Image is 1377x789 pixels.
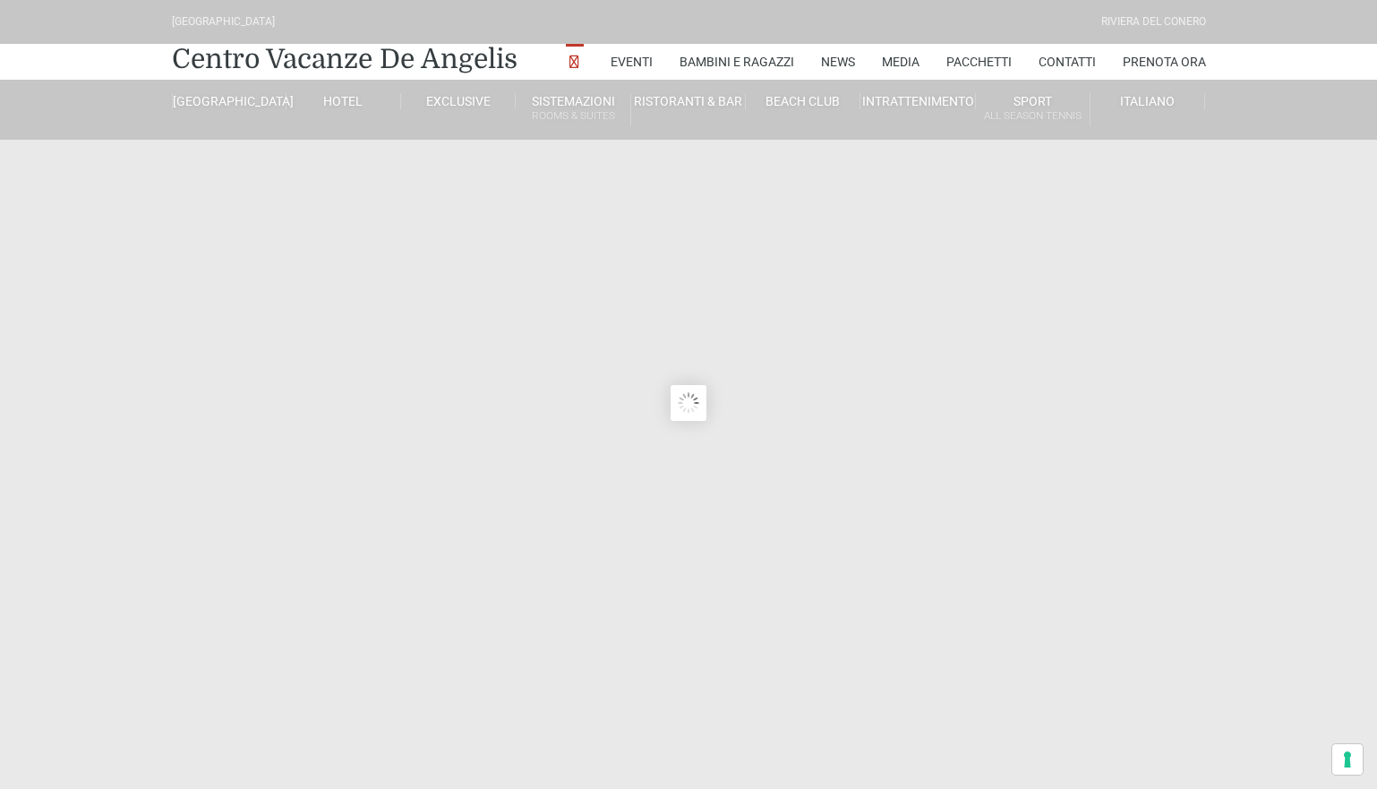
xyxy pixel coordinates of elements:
[631,93,746,109] a: Ristoranti & Bar
[1332,744,1363,775] button: Le tue preferenze relative al consenso per le tecnologie di tracciamento
[680,44,794,80] a: Bambini e Ragazzi
[860,93,975,109] a: Intrattenimento
[287,93,401,109] a: Hotel
[976,107,1090,124] small: All Season Tennis
[611,44,653,80] a: Eventi
[976,93,1090,126] a: SportAll Season Tennis
[1120,94,1175,108] span: Italiano
[1101,13,1206,30] div: Riviera Del Conero
[746,93,860,109] a: Beach Club
[516,93,630,126] a: SistemazioniRooms & Suites
[1090,93,1205,109] a: Italiano
[821,44,855,80] a: News
[172,13,275,30] div: [GEOGRAPHIC_DATA]
[1039,44,1096,80] a: Contatti
[946,44,1012,80] a: Pacchetti
[1123,44,1206,80] a: Prenota Ora
[172,93,287,109] a: [GEOGRAPHIC_DATA]
[882,44,919,80] a: Media
[516,107,629,124] small: Rooms & Suites
[172,41,517,77] a: Centro Vacanze De Angelis
[401,93,516,109] a: Exclusive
